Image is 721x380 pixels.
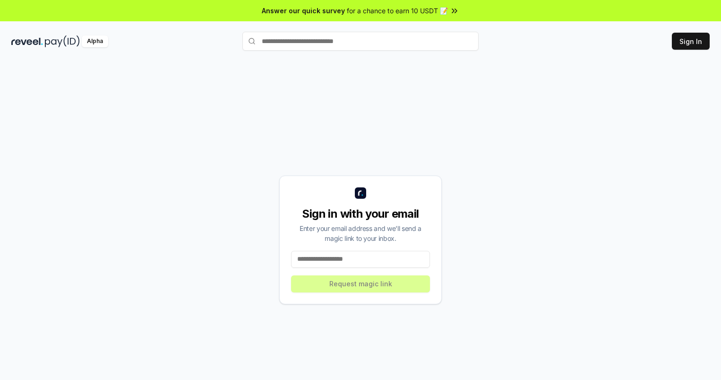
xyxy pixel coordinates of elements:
div: Enter your email address and we’ll send a magic link to your inbox. [291,223,430,243]
div: Alpha [82,35,108,47]
button: Sign In [672,33,710,50]
img: reveel_dark [11,35,43,47]
img: pay_id [45,35,80,47]
span: Answer our quick survey [262,6,345,16]
span: for a chance to earn 10 USDT 📝 [347,6,448,16]
img: logo_small [355,187,366,199]
div: Sign in with your email [291,206,430,221]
